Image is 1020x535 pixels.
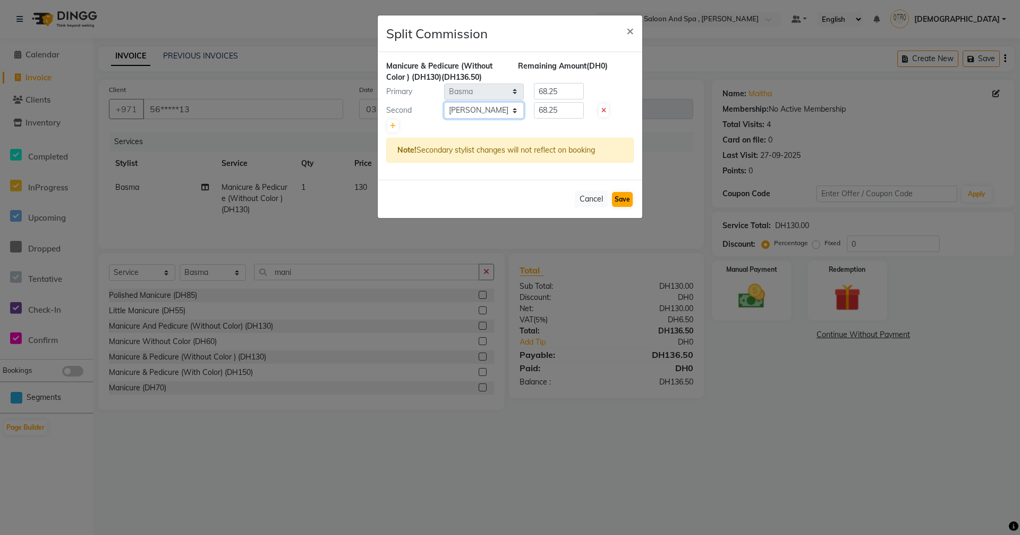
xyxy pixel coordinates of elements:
[618,15,642,45] button: Close
[386,61,492,82] span: Manicure & Pedicure (Without Color ) (DH130)
[626,22,634,38] span: ×
[386,138,634,163] div: Secondary stylist changes will not reflect on booking
[441,72,482,82] span: (DH136.50)
[586,61,608,71] span: (DH0)
[612,192,633,207] button: Save
[397,145,416,155] strong: Note!
[378,86,444,97] div: Primary
[575,191,608,207] button: Cancel
[378,105,444,116] div: Second
[518,61,586,71] span: Remaining Amount
[386,24,488,43] h4: Split Commission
